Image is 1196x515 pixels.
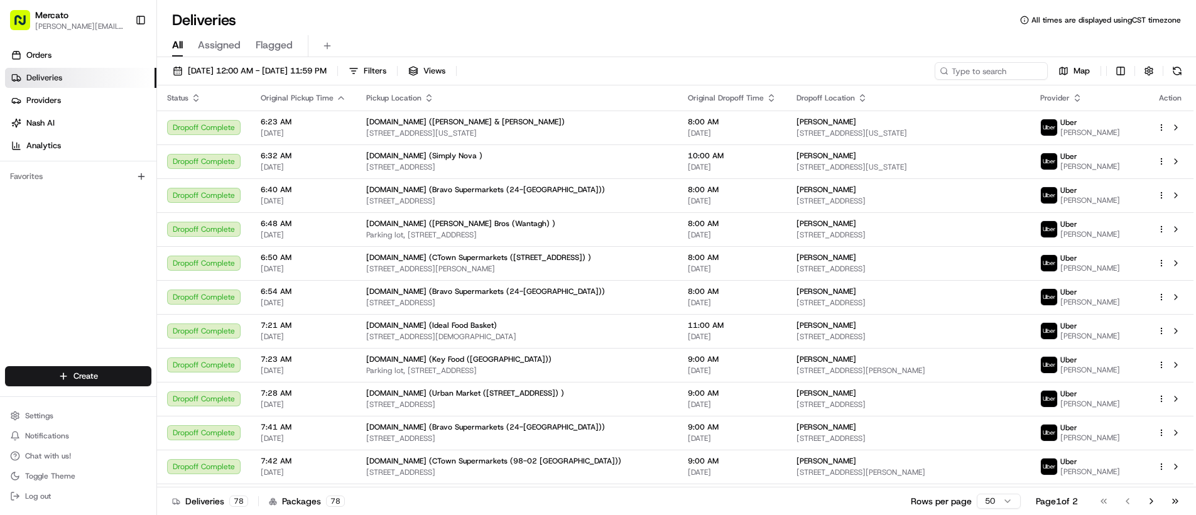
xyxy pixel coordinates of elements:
span: [STREET_ADDRESS] [366,433,668,443]
span: 8:00 AM [688,252,776,263]
span: [PERSON_NAME] [796,388,856,398]
span: Toggle Theme [25,471,75,481]
span: [DATE] [261,230,346,240]
span: [PERSON_NAME] [1060,229,1120,239]
span: [DATE] [688,162,776,172]
span: [PERSON_NAME][EMAIL_ADDRESS][PERSON_NAME][DOMAIN_NAME] [35,21,125,31]
span: [STREET_ADDRESS] [796,264,1020,274]
span: [DOMAIN_NAME] ([PERSON_NAME] & [PERSON_NAME]) [366,117,565,127]
span: Views [423,65,445,77]
span: Provider [1040,93,1070,103]
span: [DATE] [688,399,776,409]
span: Flagged [256,38,293,53]
span: [DOMAIN_NAME] (Bravo Supermarkets (24-[GEOGRAPHIC_DATA])) [366,422,605,432]
img: uber-new-logo.jpeg [1041,425,1057,441]
span: [PERSON_NAME] [1060,297,1120,307]
span: [DATE] 12:00 AM - [DATE] 11:59 PM [188,65,327,77]
span: [PERSON_NAME] [1060,127,1120,138]
a: Deliveries [5,68,156,88]
button: Settings [5,407,151,425]
button: Notifications [5,427,151,445]
a: Analytics [5,136,156,156]
span: [STREET_ADDRESS] [796,433,1020,443]
span: Uber [1060,457,1077,467]
button: Mercato [35,9,68,21]
span: 9:00 AM [688,388,776,398]
span: Settings [25,411,53,421]
span: [PERSON_NAME] [796,320,856,330]
input: Type to search [935,62,1048,80]
span: 7:28 AM [261,388,346,398]
img: uber-new-logo.jpeg [1041,255,1057,271]
span: [STREET_ADDRESS] [366,196,668,206]
img: uber-new-logo.jpeg [1041,119,1057,136]
span: Knowledge Base [25,182,96,195]
span: [PERSON_NAME] [796,354,856,364]
button: Toggle Theme [5,467,151,485]
span: [PERSON_NAME] [1060,331,1120,341]
span: [DOMAIN_NAME] (CTown Supermarkets ([STREET_ADDRESS]) ) [366,252,591,263]
span: [PERSON_NAME] [1060,263,1120,273]
input: Clear [33,81,207,94]
span: [STREET_ADDRESS] [796,196,1020,206]
img: Nash [13,13,38,38]
span: [DOMAIN_NAME] (CTown Supermarkets (98-02 [GEOGRAPHIC_DATA])) [366,456,621,466]
span: 9:00 AM [688,422,776,432]
span: [STREET_ADDRESS] [366,467,668,477]
span: Notifications [25,431,69,441]
span: Analytics [26,140,61,151]
div: Action [1157,93,1183,103]
span: [STREET_ADDRESS][US_STATE] [796,128,1020,138]
span: 6:50 AM [261,252,346,263]
div: Page 1 of 2 [1036,495,1078,507]
div: Favorites [5,166,151,187]
span: Map [1074,65,1090,77]
span: [DATE] [261,128,346,138]
span: 6:54 AM [261,286,346,296]
img: uber-new-logo.jpeg [1041,458,1057,475]
span: [PERSON_NAME] [796,252,856,263]
span: Uber [1060,253,1077,263]
h1: Deliveries [172,10,236,30]
span: [PERSON_NAME] [796,219,856,229]
span: [STREET_ADDRESS] [796,298,1020,308]
span: [DATE] [261,399,346,409]
p: Rows per page [911,495,972,507]
span: Uber [1060,117,1077,127]
button: Map [1053,62,1095,80]
p: Welcome 👋 [13,50,229,70]
span: All [172,38,183,53]
span: [PERSON_NAME] [796,151,856,161]
span: Pylon [125,213,152,222]
span: 8:00 AM [688,117,776,127]
span: Create [73,371,98,382]
span: API Documentation [119,182,202,195]
div: 78 [229,496,248,507]
span: [DATE] [688,128,776,138]
div: 78 [326,496,345,507]
span: Uber [1060,389,1077,399]
span: Deliveries [26,72,62,84]
span: Parking lot, [STREET_ADDRESS] [366,366,668,376]
a: Providers [5,90,156,111]
button: Start new chat [214,124,229,139]
span: [STREET_ADDRESS][PERSON_NAME] [796,467,1020,477]
span: 11:00 AM [688,320,776,330]
button: Refresh [1168,62,1186,80]
img: uber-new-logo.jpeg [1041,187,1057,203]
span: Original Dropoff Time [688,93,764,103]
span: [PERSON_NAME] [1060,433,1120,443]
span: Orders [26,50,52,61]
span: [DATE] [688,433,776,443]
span: [DATE] [261,332,346,342]
img: uber-new-logo.jpeg [1041,221,1057,237]
div: Packages [269,495,345,507]
img: uber-new-logo.jpeg [1041,289,1057,305]
span: [DATE] [688,332,776,342]
button: Create [5,366,151,386]
span: Uber [1060,219,1077,229]
span: [DATE] [261,433,346,443]
span: 6:40 AM [261,185,346,195]
span: [DOMAIN_NAME] ([PERSON_NAME] Bros (Wantagh) ) [366,219,555,229]
img: uber-new-logo.jpeg [1041,153,1057,170]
